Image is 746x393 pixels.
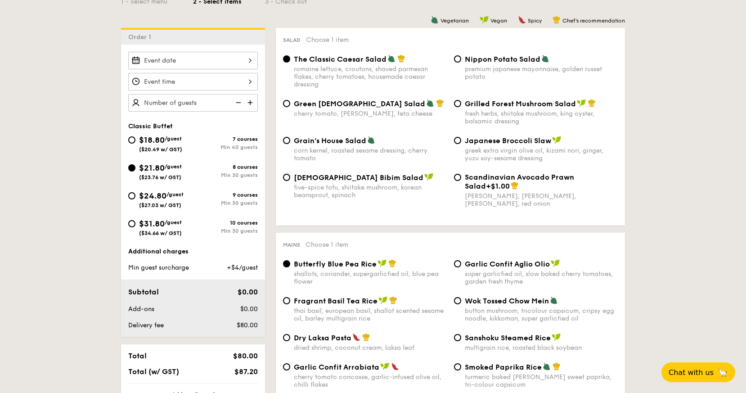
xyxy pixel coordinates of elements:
span: /guest [166,191,184,198]
img: icon-vegan.f8ff3823.svg [552,333,561,341]
input: Grilled Forest Mushroom Saladfresh herbs, shiitake mushroom, king oyster, balsamic dressing [454,100,461,107]
span: Garlic Confit Arrabiata [294,363,379,371]
img: icon-chef-hat.a58ddaea.svg [553,362,561,370]
input: Butterfly Blue Pea Riceshallots, coriander, supergarlicfied oil, blue pea flower [283,260,290,267]
img: icon-vegetarian.fe4039eb.svg [426,99,434,107]
div: romaine lettuce, croutons, shaved parmesan flakes, cherry tomatoes, housemade caesar dressing [294,65,447,88]
input: Scandinavian Avocado Prawn Salad+$1.00[PERSON_NAME], [PERSON_NAME], [PERSON_NAME], red onion [454,174,461,181]
img: icon-spicy.37a8142b.svg [391,362,399,370]
div: cherry tomato, [PERSON_NAME], feta cheese [294,110,447,117]
img: icon-vegan.f8ff3823.svg [377,259,386,267]
input: Wok Tossed Chow Meinbutton mushroom, tricolour capsicum, cripsy egg noodle, kikkoman, super garli... [454,297,461,304]
img: icon-vegetarian.fe4039eb.svg [550,296,558,304]
div: Min 40 guests [193,144,258,150]
div: greek extra virgin olive oil, kizami nori, ginger, yuzu soy-sesame dressing [465,147,618,162]
span: Chat with us [669,368,714,377]
div: premium japanese mayonnaise, golden russet potato [465,65,618,81]
span: Choose 1 item [306,36,349,44]
span: Salad [283,37,301,43]
span: Mains [283,242,300,248]
img: icon-vegetarian.fe4039eb.svg [431,16,439,24]
span: ($20.49 w/ GST) [139,146,182,153]
img: icon-vegetarian.fe4039eb.svg [367,136,375,144]
input: Event time [128,73,258,90]
span: Chef's recommendation [562,18,625,24]
input: $18.80/guest($20.49 w/ GST)7 coursesMin 40 guests [128,136,135,144]
span: Garlic Confit Aglio Olio [465,260,550,268]
input: Dry Laksa Pastadried shrimp, coconut cream, laksa leaf [283,334,290,341]
span: Vegetarian [440,18,469,24]
img: icon-reduce.1d2dbef1.svg [231,94,244,111]
span: /guest [165,136,182,142]
div: Min 30 guests [193,172,258,178]
span: $31.80 [139,219,165,229]
span: The Classic Caesar Salad [294,55,386,63]
span: Vegan [490,18,507,24]
div: corn kernel, roasted sesame dressing, cherry tomato [294,147,447,162]
span: $21.80 [139,163,165,173]
div: 9 courses [193,192,258,198]
span: ($34.66 w/ GST) [139,230,182,236]
span: Total (w/ GST) [128,367,179,376]
span: Classic Buffet [128,122,173,130]
input: $21.80/guest($23.76 w/ GST)8 coursesMin 30 guests [128,164,135,172]
img: icon-vegan.f8ff3823.svg [424,173,433,181]
div: five-spice tofu, shiitake mushroom, korean beansprout, spinach [294,184,447,199]
span: Wok Tossed Chow Mein [465,297,549,305]
span: Grain's House Salad [294,136,366,145]
div: turmeric baked [PERSON_NAME] sweet paprika, tri-colour capsicum [465,373,618,388]
span: /guest [165,163,182,170]
input: Smoked Paprika Riceturmeric baked [PERSON_NAME] sweet paprika, tri-colour capsicum [454,363,461,370]
input: $24.80/guest($27.03 w/ GST)9 coursesMin 30 guests [128,192,135,199]
span: +$1.00 [486,182,510,190]
div: Min 30 guests [193,228,258,234]
input: The Classic Caesar Saladromaine lettuce, croutons, shaved parmesan flakes, cherry tomatoes, house... [283,55,290,63]
img: icon-vegan.f8ff3823.svg [380,362,389,370]
input: Japanese Broccoli Slawgreek extra virgin olive oil, kizami nori, ginger, yuzu soy-sesame dressing [454,137,461,144]
span: Min guest surcharge [128,264,189,271]
span: Smoked Paprika Rice [465,363,542,371]
input: Green [DEMOGRAPHIC_DATA] Saladcherry tomato, [PERSON_NAME], feta cheese [283,100,290,107]
span: Total [128,352,147,360]
img: icon-chef-hat.a58ddaea.svg [436,99,444,107]
img: icon-chef-hat.a58ddaea.svg [511,181,519,190]
img: icon-vegetarian.fe4039eb.svg [543,362,551,370]
span: ($27.03 w/ GST) [139,202,181,208]
span: Spicy [528,18,542,24]
span: /guest [165,219,182,226]
div: Additional charges [128,247,258,256]
span: Subtotal [128,288,159,296]
div: super garlicfied oil, slow baked cherry tomatoes, garden fresh thyme [465,270,618,285]
span: Butterfly Blue Pea Rice [294,260,377,268]
span: $0.00 [240,305,258,313]
span: Delivery fee [128,321,164,329]
div: thai basil, european basil, shallot scented sesame oil, barley multigrain rice [294,307,447,322]
input: Nippon Potato Saladpremium japanese mayonnaise, golden russet potato [454,55,461,63]
span: Sanshoku Steamed Rice [465,334,551,342]
input: Garlic Confit Aglio Oliosuper garlicfied oil, slow baked cherry tomatoes, garden fresh thyme [454,260,461,267]
span: 🦙 [717,367,728,378]
span: $87.20 [234,367,258,376]
span: Grilled Forest Mushroom Salad [465,99,576,108]
span: Green [DEMOGRAPHIC_DATA] Salad [294,99,425,108]
span: Dry Laksa Pasta [294,334,351,342]
span: Scandinavian Avocado Prawn Salad [465,173,574,190]
img: icon-chef-hat.a58ddaea.svg [362,333,370,341]
img: icon-add.58712e84.svg [244,94,258,111]
span: $18.80 [139,135,165,145]
input: Event date [128,52,258,69]
div: shallots, coriander, supergarlicfied oil, blue pea flower [294,270,447,285]
img: icon-vegan.f8ff3823.svg [378,296,387,304]
img: icon-chef-hat.a58ddaea.svg [588,99,596,107]
div: 10 courses [193,220,258,226]
input: $31.80/guest($34.66 w/ GST)10 coursesMin 30 guests [128,220,135,227]
span: Fragrant Basil Tea Rice [294,297,377,305]
img: icon-vegan.f8ff3823.svg [577,99,586,107]
img: icon-chef-hat.a58ddaea.svg [553,16,561,24]
div: 8 courses [193,164,258,170]
div: cherry tomato concasse, garlic-infused olive oil, chilli flakes [294,373,447,388]
span: ($23.76 w/ GST) [139,174,181,181]
span: Order 1 [128,33,155,41]
span: $0.00 [238,288,258,296]
img: icon-vegan.f8ff3823.svg [552,136,561,144]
